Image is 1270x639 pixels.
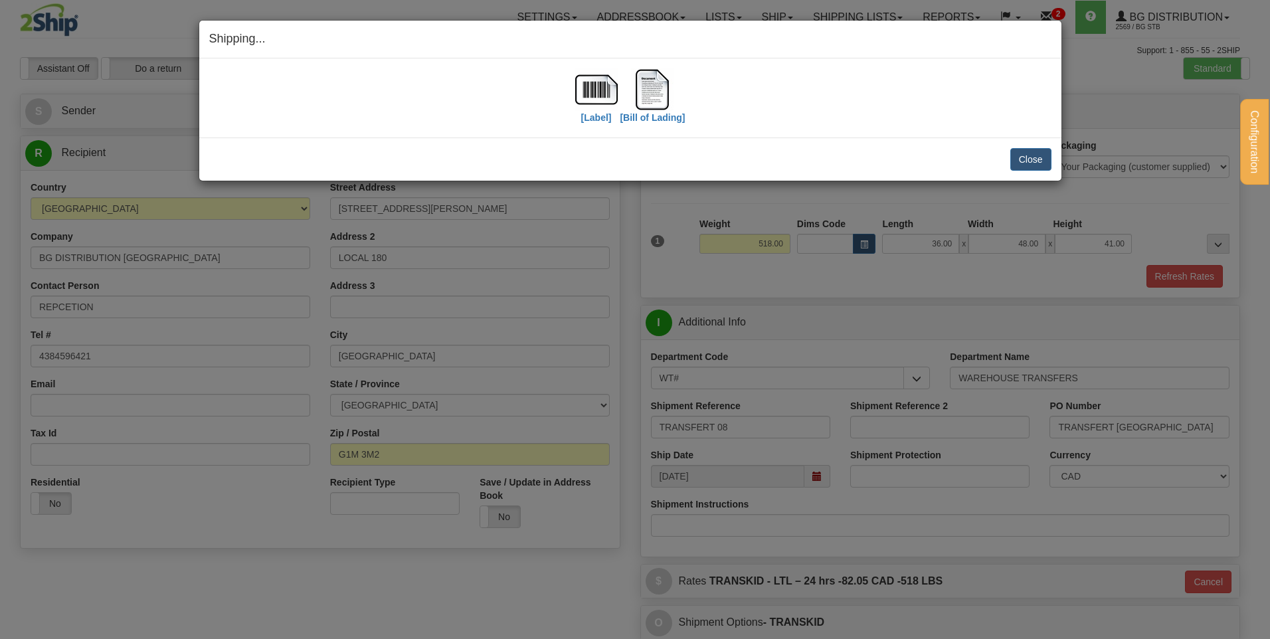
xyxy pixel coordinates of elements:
img: document.jpg [631,68,674,111]
a: [Label] [575,83,618,122]
label: [Bill of Lading] [620,111,685,124]
button: Close [1010,148,1051,171]
iframe: chat widget [1239,252,1269,387]
img: barcode.jpg [575,68,618,111]
span: Shipping... [209,32,266,45]
button: Configuration [1240,99,1269,185]
a: [Bill of Lading] [620,83,685,122]
label: [Label] [581,111,612,124]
